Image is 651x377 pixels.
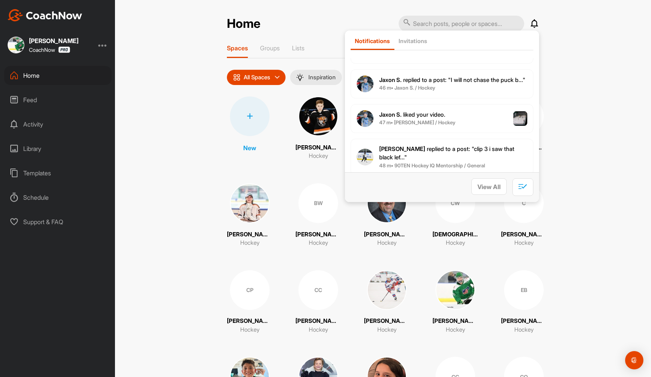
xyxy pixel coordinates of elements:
[379,76,525,83] span: replied to a post : "I will not chase the puck b..."
[379,145,425,152] b: [PERSON_NAME]
[227,16,260,31] h2: Home
[243,143,256,152] p: New
[4,115,112,134] div: Activity
[357,110,373,127] img: user avatar
[29,38,78,44] div: [PERSON_NAME]
[8,9,82,21] img: CoachNow
[501,270,547,334] a: EB[PERSON_NAME]Hockey
[471,178,507,195] button: View All
[514,326,534,334] p: Hockey
[233,74,241,81] img: icon
[504,183,544,223] div: C
[227,44,248,52] p: Spaces
[298,96,338,136] img: square_47940f74ffc45b472f9efcd86259ee6d.jpg
[377,239,397,247] p: Hockey
[399,37,427,45] p: Invitations
[504,270,544,310] div: EB
[227,270,273,334] a: CP[PERSON_NAME]Hockey
[295,230,341,239] p: [PERSON_NAME]
[379,111,402,118] b: Jaxon S.
[308,74,336,80] p: Inspiration
[240,239,260,247] p: Hockey
[436,183,475,223] div: CW
[227,317,273,326] p: [PERSON_NAME]
[4,212,112,231] div: Support & FAQ
[364,183,410,247] a: [PERSON_NAME]Hockey
[432,317,478,326] p: [PERSON_NAME]
[446,239,465,247] p: Hockey
[625,351,643,369] div: Open Intercom Messenger
[4,66,112,85] div: Home
[4,139,112,158] div: Library
[8,37,24,53] img: square_5ec1e1f3942edb711ddeaa1d3dca7e03.jpg
[364,270,410,334] a: [PERSON_NAME]Hockey
[379,85,435,91] b: 46 m • Jaxon S. / Hockey
[227,230,273,239] p: [PERSON_NAME]
[477,183,501,191] span: View All
[432,270,478,334] a: [PERSON_NAME]Hockey
[399,16,524,32] input: Search posts, people or spaces...
[296,74,304,81] img: menuIcon
[357,75,373,92] img: user avatar
[240,326,260,334] p: Hockey
[379,76,402,83] b: Jaxon S.
[309,239,328,247] p: Hockey
[230,270,270,310] div: CP
[379,162,485,168] b: 48 m • 90TEN Hockey IQ Mentorship / General
[4,90,112,109] div: Feed
[357,149,373,165] img: user avatar
[379,111,445,118] span: liked your video .
[514,239,534,247] p: Hockey
[244,74,270,80] p: All Spaces
[295,270,341,334] a: CC[PERSON_NAME]Hockey
[260,44,280,52] p: Groups
[58,47,70,53] img: CoachNow Pro
[364,317,410,326] p: [PERSON_NAME]
[4,164,112,183] div: Templates
[513,111,528,126] img: post image
[295,183,341,247] a: BW[PERSON_NAME]Hockey
[501,183,547,247] a: C[PERSON_NAME]Hockey
[309,152,328,160] p: Hockey
[379,145,514,161] span: replied to a post : "clip 3 i saw that black lef..."
[501,317,547,326] p: [PERSON_NAME]
[367,183,407,223] img: square_b6370b437a6822788cec9a073220be43.jpg
[501,230,547,239] p: [PERSON_NAME]
[295,96,341,160] a: [PERSON_NAME]Hockey
[29,47,70,53] div: CoachNow
[432,183,478,247] a: CW[DEMOGRAPHIC_DATA][PERSON_NAME]Hockey
[436,270,475,310] img: square_5ec1e1f3942edb711ddeaa1d3dca7e03.jpg
[227,183,273,247] a: [PERSON_NAME]Hockey
[367,270,407,310] img: square_d6ec8b87f02217b18d37f28ae7278c78.jpg
[4,188,112,207] div: Schedule
[292,44,305,52] p: Lists
[298,183,338,223] div: BW
[432,230,478,239] p: [DEMOGRAPHIC_DATA][PERSON_NAME]
[230,183,270,223] img: square_38db6e42f222dd004f43287ce97f2ec1.jpg
[295,143,341,152] p: [PERSON_NAME]
[379,119,455,125] b: 47 m • [PERSON_NAME] / Hockey
[446,326,465,334] p: Hockey
[298,270,338,310] div: CC
[295,317,341,326] p: [PERSON_NAME]
[377,326,397,334] p: Hockey
[355,37,390,45] p: Notifications
[309,326,328,334] p: Hockey
[364,230,410,239] p: [PERSON_NAME]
